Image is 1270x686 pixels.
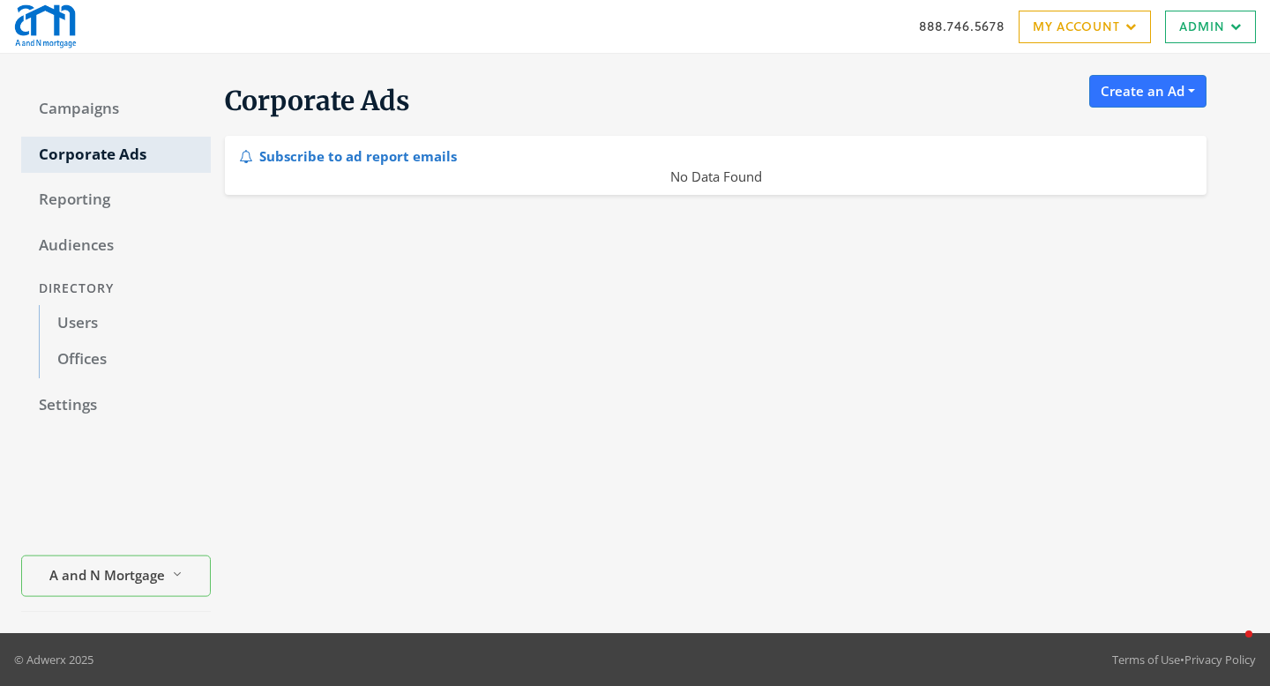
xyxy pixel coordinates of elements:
a: Offices [39,341,211,378]
a: Admin [1165,11,1256,43]
div: • [1112,651,1256,668]
div: No Data Found [226,167,1206,187]
p: © Adwerx 2025 [14,651,93,668]
a: Campaigns [21,91,211,128]
a: My Account [1019,11,1151,43]
span: A and N Mortgage [49,564,165,585]
span: Corporate Ads [225,84,410,117]
iframe: Intercom live chat [1210,626,1252,668]
a: Users [39,305,211,342]
div: Directory [21,272,211,305]
a: Reporting [21,182,211,219]
button: Create an Ad [1089,75,1206,108]
img: Adwerx [14,4,77,48]
a: Privacy Policy [1184,652,1256,667]
a: Terms of Use [1112,652,1180,667]
a: Audiences [21,227,211,265]
a: 888.746.5678 [919,17,1005,35]
a: Corporate Ads [21,137,211,174]
a: Settings [21,387,211,424]
button: A and N Mortgage [21,556,211,597]
div: Subscribe to ad report emails [239,143,457,167]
